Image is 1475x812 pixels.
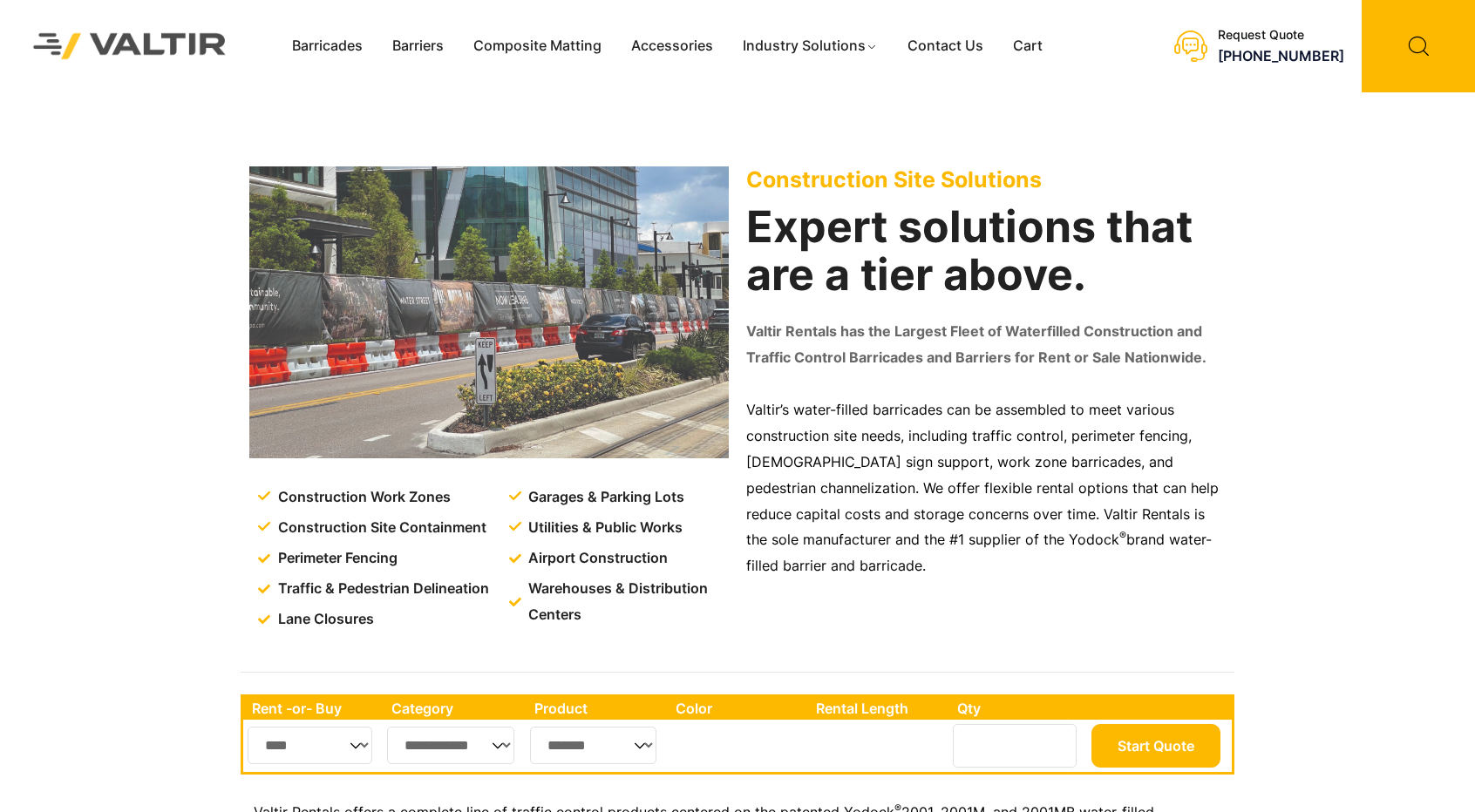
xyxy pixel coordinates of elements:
[893,33,998,59] a: Contact Us
[524,484,684,511] span: Garages & Parking Lots
[1218,47,1344,64] a: [PHONE_NUMBER]
[274,606,374,633] span: Lane Closures
[277,33,377,59] a: Barricades
[728,33,893,59] a: Industry Solutions
[746,166,1226,193] p: Construction Site Solutions
[243,697,383,720] th: Rent -or- Buy
[746,203,1226,299] h2: Expert solutions that are a tier above.
[616,33,728,59] a: Accessories
[13,13,247,79] img: Valtir Rentals
[459,33,616,59] a: Composite Matting
[274,484,451,511] span: Construction Work Zones
[524,515,683,541] span: Utilities & Public Works
[524,576,732,628] span: Warehouses & Distribution Centers
[526,697,668,720] th: Product
[1091,724,1220,768] button: Start Quote
[524,545,668,572] span: Airport Construction
[1218,28,1344,43] div: Request Quote
[274,576,489,602] span: Traffic & Pedestrian Delineation
[807,697,948,720] th: Rental Length
[948,697,1087,720] th: Qty
[998,33,1057,59] a: Cart
[274,545,398,572] span: Perimeter Fencing
[746,319,1226,371] p: Valtir Rentals has the Largest Fleet of Waterfilled Construction and Traffic Control Barricades a...
[746,397,1226,579] p: Valtir’s water-filled barricades can be assembled to meet various construction site needs, includ...
[274,515,486,541] span: Construction Site Containment
[377,33,459,59] a: Barriers
[667,697,807,720] th: Color
[383,697,526,720] th: Category
[1119,529,1126,542] sup: ®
